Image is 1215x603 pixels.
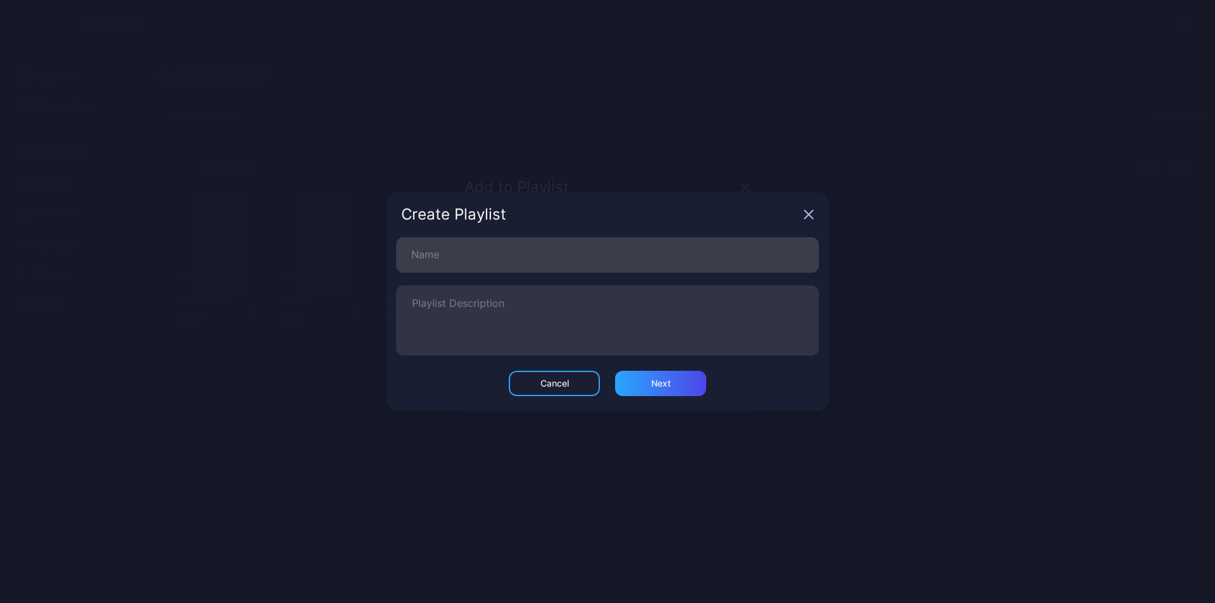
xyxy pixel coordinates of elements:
div: Create Playlist [401,207,799,222]
div: Next [651,378,671,389]
div: Cancel [540,378,569,389]
input: Name [396,237,819,273]
textarea: Playlist Description [412,299,803,342]
button: Next [615,371,706,396]
button: Cancel [509,371,600,396]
